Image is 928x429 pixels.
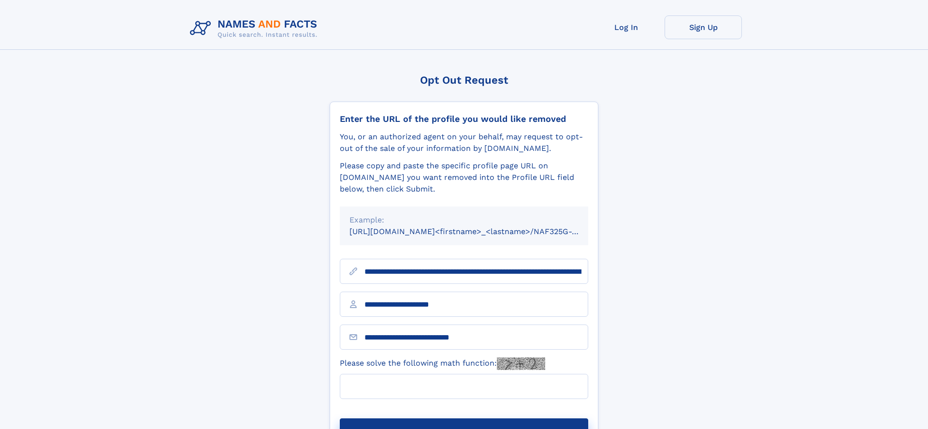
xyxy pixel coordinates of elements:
a: Sign Up [665,15,742,39]
div: Example: [349,214,579,226]
div: Please copy and paste the specific profile page URL on [DOMAIN_NAME] you want removed into the Pr... [340,160,588,195]
a: Log In [587,15,665,39]
div: Opt Out Request [330,74,598,86]
label: Please solve the following math function: [340,357,545,370]
div: Enter the URL of the profile you would like removed [340,114,588,124]
small: [URL][DOMAIN_NAME]<firstname>_<lastname>/NAF325G-xxxxxxxx [349,227,607,236]
div: You, or an authorized agent on your behalf, may request to opt-out of the sale of your informatio... [340,131,588,154]
img: Logo Names and Facts [186,15,325,42]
